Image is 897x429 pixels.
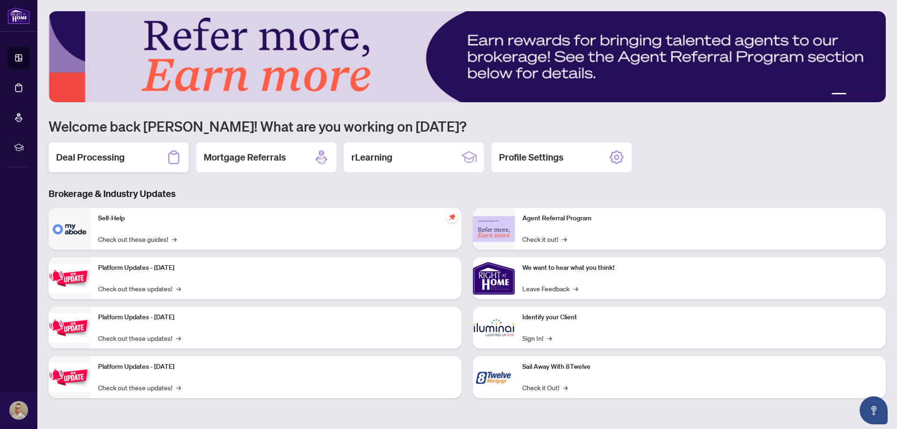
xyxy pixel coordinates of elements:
[563,382,568,393] span: →
[522,234,567,244] a: Check it out!→
[98,312,454,323] p: Platform Updates - [DATE]
[473,307,515,349] img: Identify your Client
[176,283,181,294] span: →
[204,151,286,164] h2: Mortgage Referrals
[473,216,515,242] img: Agent Referral Program
[98,362,454,372] p: Platform Updates - [DATE]
[522,312,878,323] p: Identify your Client
[547,333,552,343] span: →
[573,283,578,294] span: →
[473,356,515,398] img: Sail Away With 8Twelve
[98,234,177,244] a: Check out these guides!→
[176,382,181,393] span: →
[49,117,886,135] h1: Welcome back [PERSON_NAME]! What are you working on [DATE]?
[176,333,181,343] span: →
[49,363,91,392] img: Platform Updates - June 23, 2025
[172,234,177,244] span: →
[522,333,552,343] a: Sign In!→
[98,333,181,343] a: Check out these updates!→
[562,234,567,244] span: →
[832,93,847,97] button: 1
[522,362,878,372] p: Sail Away With 8Twelve
[351,151,392,164] h2: rLearning
[98,382,181,393] a: Check out these updates!→
[447,211,458,223] span: pushpin
[7,7,30,24] img: logo
[98,283,181,294] a: Check out these updates!→
[49,11,886,102] img: Slide 0
[49,313,91,343] img: Platform Updates - July 8, 2025
[522,263,878,273] p: We want to hear what you think!
[473,257,515,299] img: We want to hear what you think!
[499,151,563,164] h2: Profile Settings
[56,151,125,164] h2: Deal Processing
[49,208,91,250] img: Self-Help
[522,283,578,294] a: Leave Feedback→
[860,396,888,424] button: Open asap
[98,213,454,224] p: Self-Help
[49,264,91,293] img: Platform Updates - July 21, 2025
[98,263,454,273] p: Platform Updates - [DATE]
[858,93,861,97] button: 3
[522,213,878,224] p: Agent Referral Program
[49,187,886,200] h3: Brokerage & Industry Updates
[873,93,876,97] button: 5
[850,93,854,97] button: 2
[865,93,869,97] button: 4
[522,382,568,393] a: Check it Out!→
[10,401,28,419] img: Profile Icon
